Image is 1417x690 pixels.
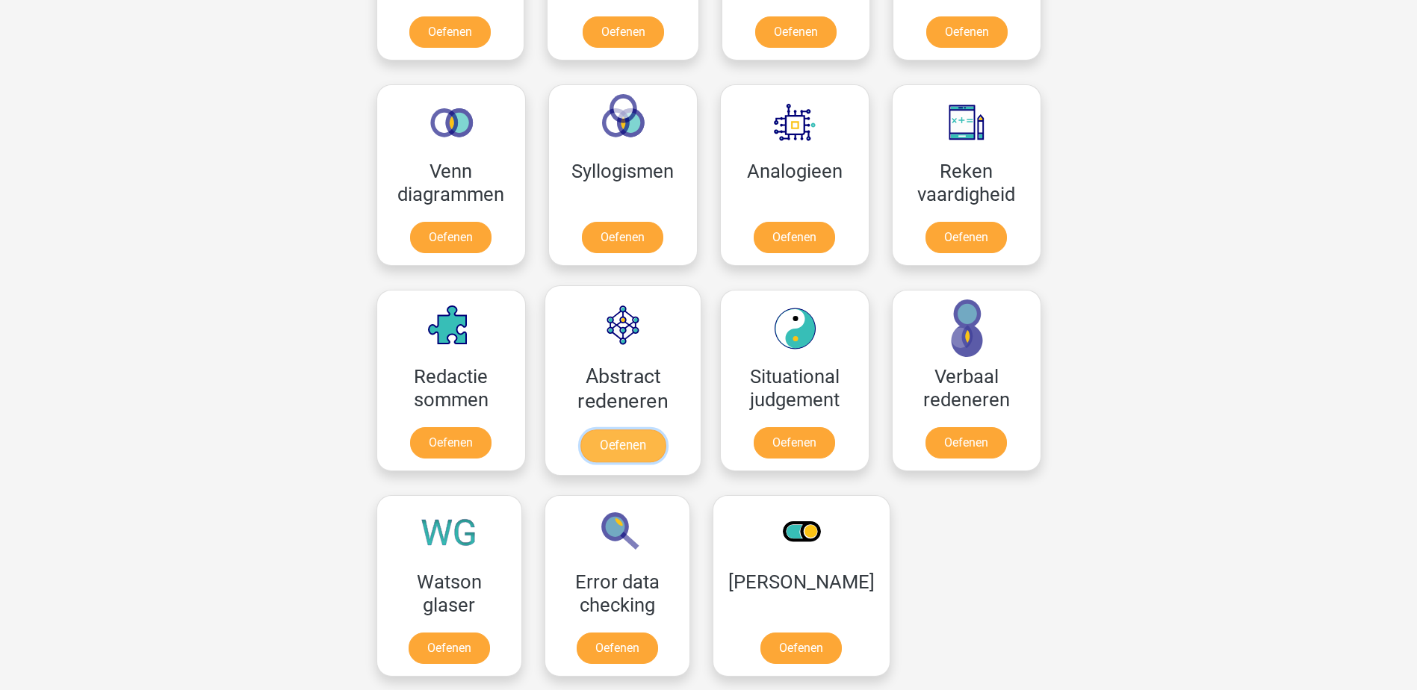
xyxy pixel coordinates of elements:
[410,222,492,253] a: Oefenen
[925,427,1007,459] a: Oefenen
[755,16,837,48] a: Oefenen
[410,427,492,459] a: Oefenen
[583,16,664,48] a: Oefenen
[582,222,663,253] a: Oefenen
[409,632,490,664] a: Oefenen
[754,222,835,253] a: Oefenen
[580,429,665,462] a: Oefenen
[754,427,835,459] a: Oefenen
[926,16,1008,48] a: Oefenen
[577,632,658,664] a: Oefenen
[409,16,491,48] a: Oefenen
[925,222,1007,253] a: Oefenen
[760,632,842,664] a: Oefenen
